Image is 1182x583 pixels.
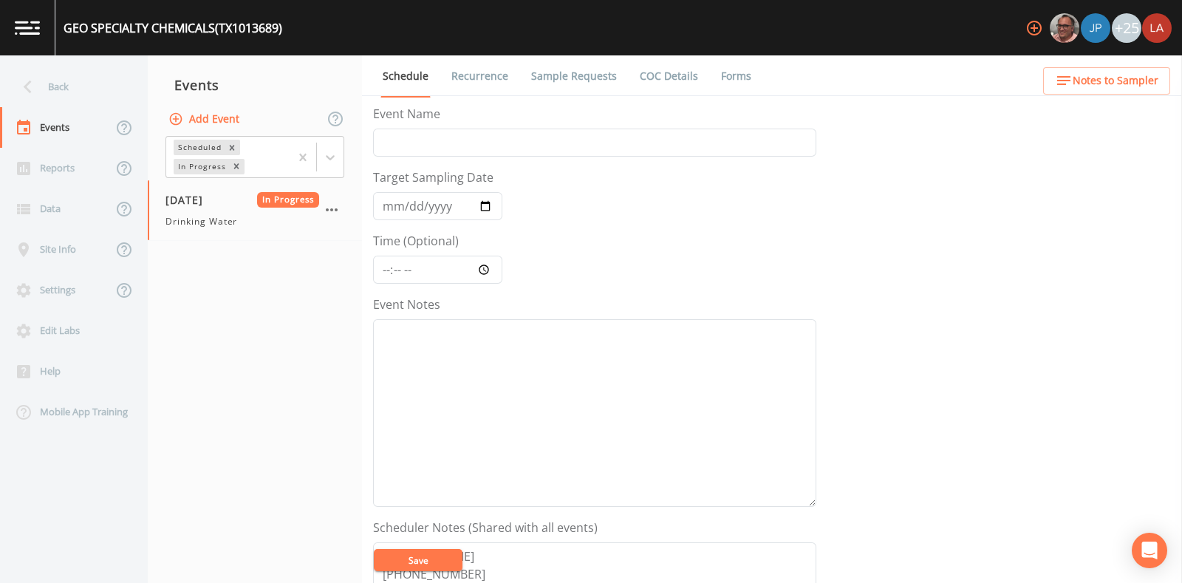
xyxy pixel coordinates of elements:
[228,159,245,174] div: Remove In Progress
[638,55,700,97] a: COC Details
[1112,13,1141,43] div: +25
[165,106,245,133] button: Add Event
[373,519,598,536] label: Scheduler Notes (Shared with all events)
[529,55,619,97] a: Sample Requests
[373,296,440,313] label: Event Notes
[174,159,228,174] div: In Progress
[719,55,754,97] a: Forms
[148,180,362,241] a: [DATE]In ProgressDrinking Water
[174,140,224,155] div: Scheduled
[257,192,320,208] span: In Progress
[224,140,240,155] div: Remove Scheduled
[449,55,510,97] a: Recurrence
[165,192,213,208] span: [DATE]
[1043,67,1170,95] button: Notes to Sampler
[380,55,431,98] a: Schedule
[1080,13,1111,43] div: Joshua gere Paul
[374,549,462,571] button: Save
[1073,72,1158,90] span: Notes to Sampler
[15,21,40,35] img: logo
[373,168,493,186] label: Target Sampling Date
[373,105,440,123] label: Event Name
[64,19,282,37] div: GEO SPECIALTY CHEMICALS (TX1013689)
[165,215,237,228] span: Drinking Water
[373,232,459,250] label: Time (Optional)
[148,67,362,103] div: Events
[1049,13,1080,43] div: Mike Franklin
[1132,533,1167,568] div: Open Intercom Messenger
[1050,13,1079,43] img: e2d790fa78825a4bb76dcb6ab311d44c
[1081,13,1110,43] img: 41241ef155101aa6d92a04480b0d0000
[1142,13,1172,43] img: cf6e799eed601856facf0d2563d1856d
